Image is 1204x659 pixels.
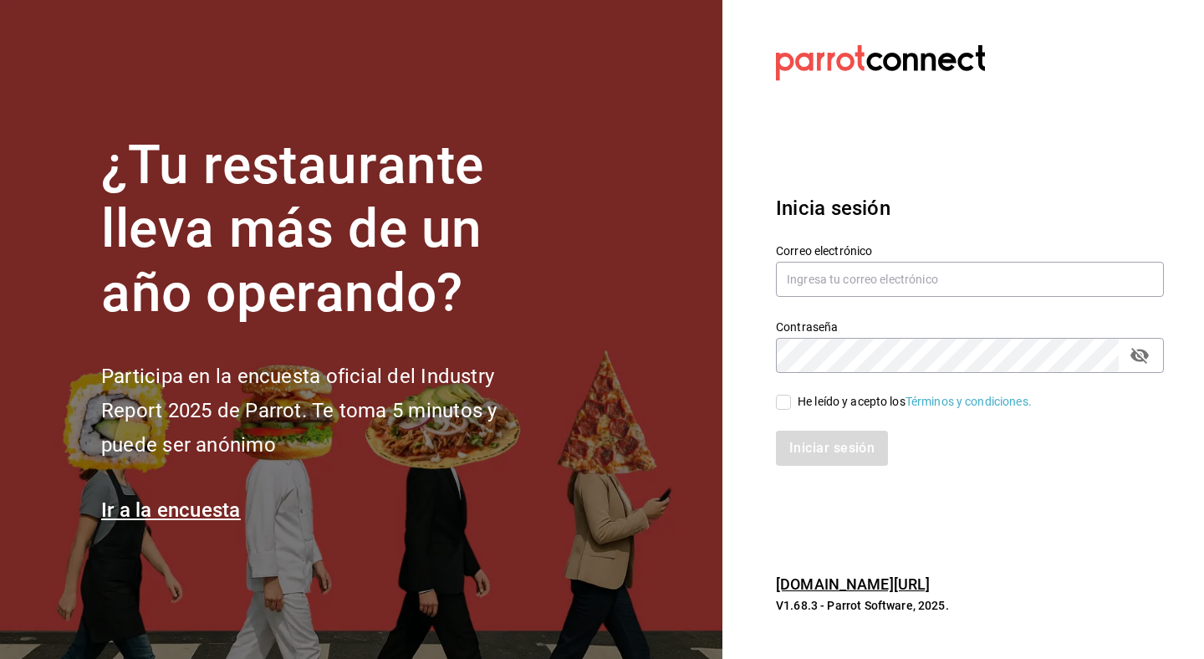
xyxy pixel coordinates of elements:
[101,498,241,522] a: Ir a la encuesta
[776,262,1164,297] input: Ingresa tu correo electrónico
[776,320,1164,332] label: Contraseña
[776,193,1164,223] h3: Inicia sesión
[776,597,1164,614] p: V1.68.3 - Parrot Software, 2025.
[101,134,553,326] h1: ¿Tu restaurante lleva más de un año operando?
[906,395,1032,408] a: Términos y condiciones.
[776,575,930,593] a: [DOMAIN_NAME][URL]
[101,360,553,462] h2: Participa en la encuesta oficial del Industry Report 2025 de Parrot. Te toma 5 minutos y puede se...
[776,244,1164,256] label: Correo electrónico
[798,393,1032,411] div: He leído y acepto los
[1125,341,1154,370] button: passwordField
